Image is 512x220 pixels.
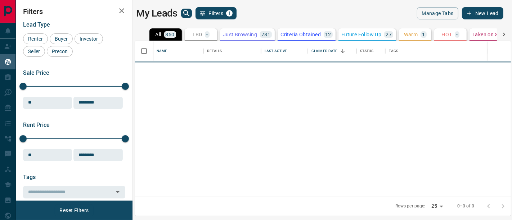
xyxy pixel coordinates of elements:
[457,32,458,37] p: -
[311,41,338,61] div: Claimed Date
[404,32,418,37] p: Warm
[428,201,446,211] div: 25
[136,8,178,19] h1: My Leads
[395,203,426,209] p: Rows per page:
[462,7,503,19] button: New Lead
[261,41,308,61] div: Last Active
[386,32,392,37] p: 27
[55,204,93,216] button: Reset Filters
[157,41,167,61] div: Name
[113,187,123,197] button: Open
[23,7,125,16] h2: Filters
[203,41,261,61] div: Details
[223,32,257,37] p: Just Browsing
[385,41,488,61] div: Tags
[457,203,474,209] p: 0–0 of 0
[50,33,73,44] div: Buyer
[280,32,321,37] p: Criteria Obtained
[422,32,425,37] p: 1
[23,33,48,44] div: Renter
[49,49,70,54] span: Precon
[75,33,103,44] div: Investor
[265,41,287,61] div: Last Active
[23,46,45,57] div: Seller
[23,174,36,180] span: Tags
[325,32,331,37] p: 12
[23,122,50,128] span: Rent Price
[77,36,100,42] span: Investor
[417,7,458,19] button: Manage Tabs
[360,41,374,61] div: Status
[206,32,208,37] p: -
[166,32,175,37] p: 850
[227,11,232,16] span: 1
[356,41,385,61] div: Status
[207,41,222,61] div: Details
[155,32,161,37] p: All
[153,41,203,61] div: Name
[192,32,202,37] p: TBD
[26,49,42,54] span: Seller
[196,7,237,19] button: Filters1
[441,32,452,37] p: HOT
[52,36,70,42] span: Buyer
[26,36,45,42] span: Renter
[23,21,50,28] span: Lead Type
[261,32,270,37] p: 781
[341,32,381,37] p: Future Follow Up
[181,9,192,18] button: search button
[47,46,73,57] div: Precon
[23,69,49,76] span: Sale Price
[308,41,356,61] div: Claimed Date
[389,41,399,61] div: Tags
[338,46,348,56] button: Sort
